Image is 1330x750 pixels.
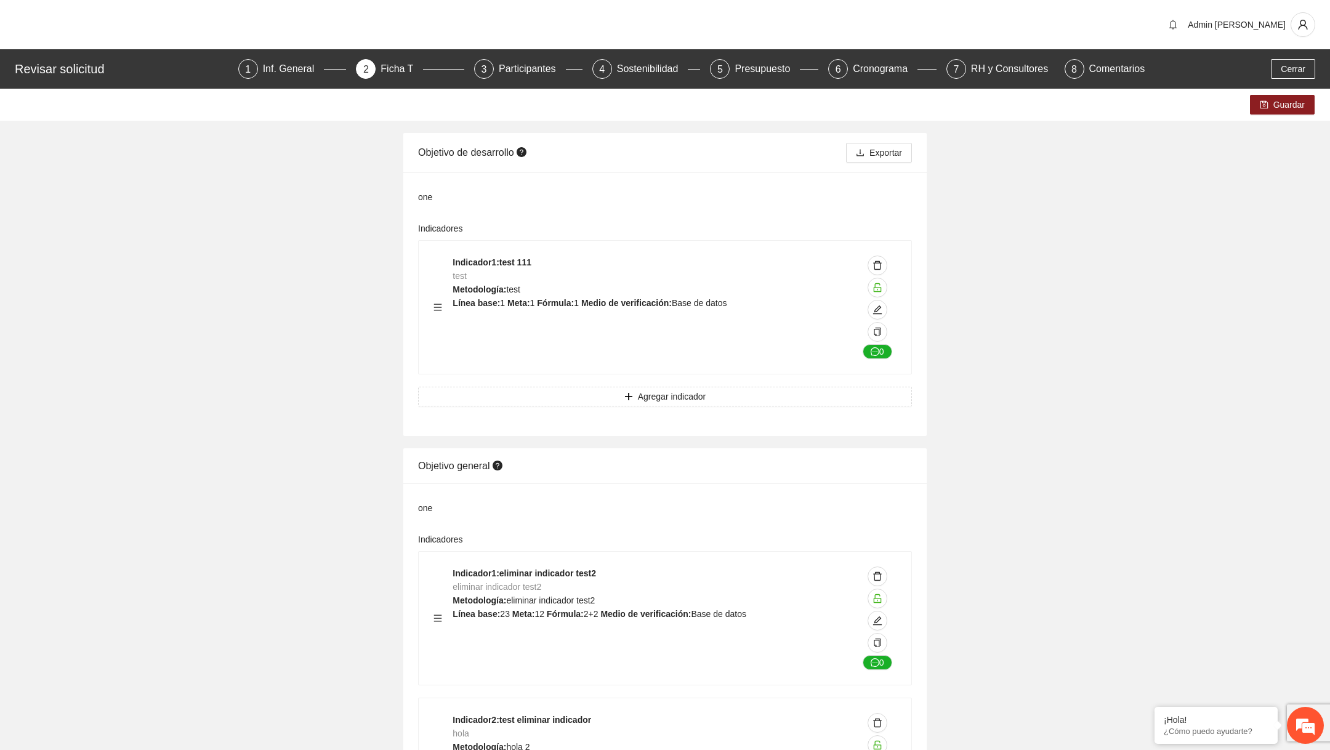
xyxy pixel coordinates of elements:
button: Cerrar [1271,59,1315,79]
div: 1Inf. General [238,59,347,79]
button: saveGuardar [1250,95,1315,115]
label: Indicadores [418,533,462,546]
strong: Fórmula: [537,298,574,308]
div: Presupuesto [735,59,800,79]
span: Exportar [869,146,902,159]
span: 7 [953,64,959,75]
p: ¿Cómo puedo ayudarte? [1164,727,1268,736]
button: edit [868,300,887,320]
span: question-circle [517,147,526,157]
div: one [418,190,912,204]
button: delete [868,567,887,586]
span: Guardar [1273,98,1305,111]
strong: Medio de verificación: [600,609,691,619]
strong: Metodología: [453,595,506,605]
div: Ficha T [381,59,423,79]
span: delete [868,260,887,270]
strong: Indicador 1 : eliminar indicador test2 [453,568,596,578]
strong: Línea base: [453,609,500,619]
span: Base de datos [672,298,727,308]
div: Cronograma [853,59,917,79]
span: Objetivo de desarrollo [418,147,530,158]
strong: Metodología: [453,284,506,294]
span: unlock [868,594,887,603]
strong: Meta: [512,609,535,619]
strong: Fórmula: [547,609,584,619]
div: 8Comentarios [1065,59,1145,79]
span: delete [868,718,887,728]
strong: Indicador 2 : test eliminar indicador [453,715,591,725]
span: copy [873,639,882,648]
div: ¡Hola! [1164,715,1268,725]
div: one [418,501,912,515]
span: 1 [574,298,579,308]
button: edit [868,611,887,631]
span: 3 [482,64,487,75]
strong: Indicador 1 : test 111 [453,257,531,267]
span: Cerrar [1281,62,1305,76]
span: eliminar indicador test2 [506,595,595,605]
div: 5Presupuesto [710,59,818,79]
div: RH y Consultores [971,59,1058,79]
div: Revisar solicitud [15,59,231,79]
span: message [871,347,879,357]
span: copy [873,328,882,337]
span: save [1260,100,1268,110]
span: 2+2 [584,609,598,619]
span: plus [624,392,633,402]
span: edit [868,305,887,315]
strong: Línea base: [453,298,500,308]
div: 4Sostenibilidad [592,59,701,79]
button: message0 [863,655,892,670]
button: bell [1163,15,1183,34]
button: message0 [863,344,892,359]
span: Admin [PERSON_NAME] [1188,20,1286,30]
span: unlock [868,283,887,292]
strong: Medio de verificación: [581,298,672,308]
button: unlock [868,278,887,297]
span: hola [453,728,469,738]
span: message [871,658,879,668]
span: download [856,148,864,158]
button: delete [868,256,887,275]
span: edit [868,616,887,626]
button: unlock [868,589,887,608]
div: 6Cronograma [828,59,937,79]
button: copy [868,322,887,342]
div: 2Ficha T [356,59,464,79]
div: 3Participantes [474,59,582,79]
span: Objetivo general [418,461,505,471]
button: downloadExportar [846,143,912,163]
span: 6 [836,64,841,75]
span: delete [868,571,887,581]
span: test [453,271,467,281]
span: 23 [500,609,510,619]
span: Agregar indicador [638,390,706,403]
span: 1 [530,298,535,308]
span: 1 [500,298,505,308]
strong: Meta: [507,298,530,308]
span: question-circle [493,461,502,470]
span: eliminar indicador test2 [453,582,541,592]
div: Comentarios [1089,59,1145,79]
div: Participantes [499,59,566,79]
span: 4 [599,64,605,75]
button: delete [868,713,887,733]
span: Base de datos [691,609,746,619]
span: 2 [363,64,369,75]
button: user [1291,12,1315,37]
span: 1 [245,64,251,75]
span: menu [433,614,442,623]
label: Indicadores [418,222,462,235]
span: 8 [1071,64,1077,75]
span: 12 [534,609,544,619]
span: 5 [717,64,723,75]
span: user [1291,19,1315,30]
span: menu [433,303,442,312]
span: unlock [868,740,887,750]
button: copy [868,633,887,653]
span: bell [1164,20,1182,30]
div: 7RH y Consultores [946,59,1055,79]
div: Inf. General [263,59,324,79]
div: Sostenibilidad [617,59,688,79]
